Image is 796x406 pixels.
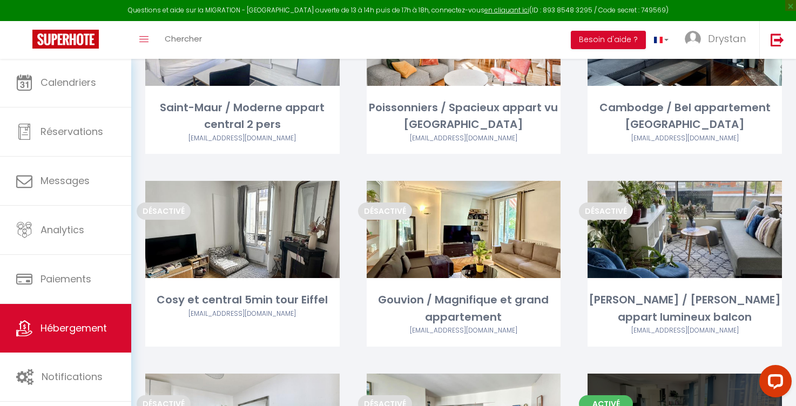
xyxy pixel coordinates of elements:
[41,223,84,236] span: Analytics
[165,33,202,44] span: Chercher
[41,174,90,187] span: Messages
[145,309,340,319] div: Airbnb
[588,326,782,336] div: Airbnb
[685,31,701,47] img: ...
[145,292,340,308] div: Cosy et central 5min tour Eiffel
[771,33,784,46] img: logout
[431,219,496,240] a: Editer
[367,292,561,326] div: Gouvion / Magnifique et grand appartement
[484,5,529,15] a: en cliquant ici
[137,202,191,220] span: Désactivé
[41,272,91,286] span: Paiements
[41,321,107,335] span: Hébergement
[652,219,717,240] a: Editer
[367,133,561,144] div: Airbnb
[367,99,561,133] div: Poissonniers / Spacieux appart vu [GEOGRAPHIC_DATA]
[579,202,633,220] span: Désactivé
[677,21,759,59] a: ... Drystan
[588,133,782,144] div: Airbnb
[41,125,103,138] span: Réservations
[358,202,412,220] span: Désactivé
[210,219,275,240] a: Editer
[41,76,96,89] span: Calendriers
[751,361,796,406] iframe: LiveChat chat widget
[145,99,340,133] div: Saint-Maur / Moderne appart central 2 pers
[588,292,782,326] div: [PERSON_NAME] / [PERSON_NAME] appart lumineux balcon
[571,31,646,49] button: Besoin d'aide ?
[708,32,746,45] span: Drystan
[42,370,103,383] span: Notifications
[588,99,782,133] div: Cambodge / Bel appartement [GEOGRAPHIC_DATA]
[145,133,340,144] div: Airbnb
[157,21,210,59] a: Chercher
[367,326,561,336] div: Airbnb
[32,30,99,49] img: Super Booking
